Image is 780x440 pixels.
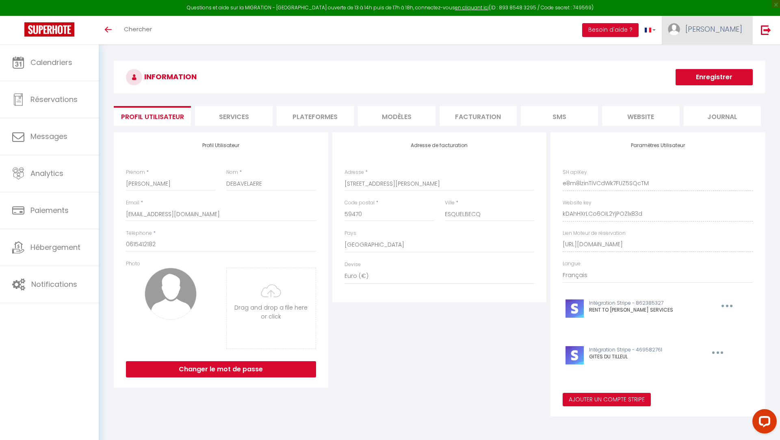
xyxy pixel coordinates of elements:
[746,406,780,440] iframe: LiveChat chat widget
[582,23,639,37] button: Besoin d'aide ?
[126,361,316,377] button: Changer le mot de passe
[563,230,626,237] label: Lien Moteur de réservation
[31,279,77,289] span: Notifications
[563,393,651,407] button: Ajouter un compte Stripe
[30,168,63,178] span: Analytics
[589,306,673,313] span: RENT TO [PERSON_NAME] SERVICES
[676,69,753,85] button: Enregistrer
[124,25,152,33] span: Chercher
[440,106,517,126] li: Facturation
[126,169,145,176] label: Prénom
[684,106,761,126] li: Journal
[445,199,455,207] label: Ville
[126,230,152,237] label: Téléphone
[521,106,598,126] li: SMS
[565,346,584,364] img: stripe-logo.jpeg
[277,106,354,126] li: Plateformes
[118,16,158,44] a: Chercher
[565,299,584,318] img: stripe-logo.jpeg
[226,169,238,176] label: Nom
[563,143,753,148] h4: Paramètres Utilisateur
[30,242,80,252] span: Hébergement
[344,169,364,176] label: Adresse
[195,106,272,126] li: Services
[563,169,587,176] label: SH apiKey
[344,230,356,237] label: Pays
[114,106,191,126] li: Profil Utilisateur
[30,57,72,67] span: Calendriers
[30,131,67,141] span: Messages
[344,261,361,269] label: Devise
[563,199,591,207] label: Website key
[145,268,197,320] img: avatar.png
[589,353,628,360] span: GITES DU TILLEUL
[126,199,139,207] label: Email
[344,143,535,148] h4: Adresse de facturation
[30,94,78,104] span: Réservations
[589,346,693,354] p: Intégration Stripe - 469582761
[24,22,74,37] img: Super Booking
[563,260,581,268] label: Langue
[126,260,140,268] label: Photo
[685,24,742,34] span: [PERSON_NAME]
[358,106,435,126] li: MODÈLES
[114,61,765,93] h3: INFORMATION
[30,205,69,215] span: Paiements
[126,143,316,148] h4: Profil Utilisateur
[662,16,752,44] a: ... [PERSON_NAME]
[455,4,489,11] a: en cliquant ici
[668,23,680,35] img: ...
[589,299,702,307] p: Intégration Stripe - 862385327
[344,199,375,207] label: Code postal
[602,106,679,126] li: website
[761,25,771,35] img: logout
